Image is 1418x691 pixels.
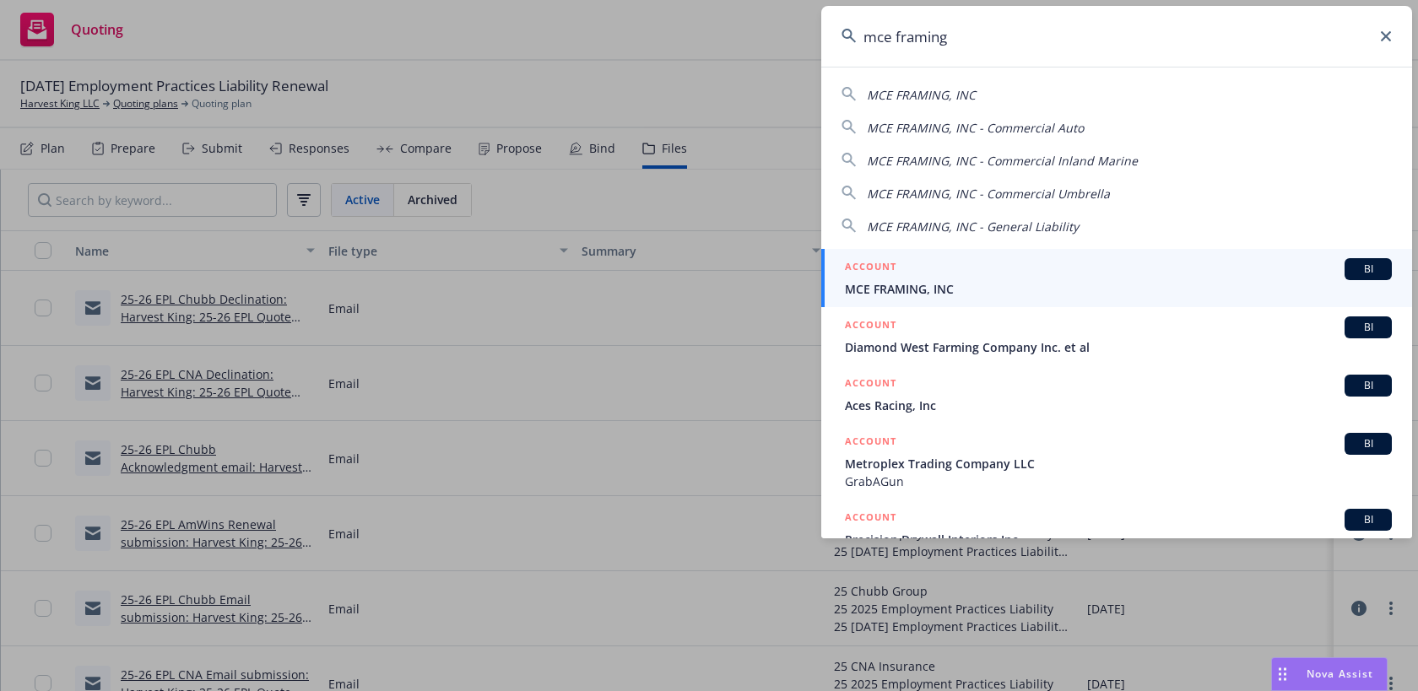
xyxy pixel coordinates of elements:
[821,249,1412,307] a: ACCOUNTBIMCE FRAMING, INC
[867,87,976,103] span: MCE FRAMING, INC
[845,433,896,453] h5: ACCOUNT
[867,186,1110,202] span: MCE FRAMING, INC - Commercial Umbrella
[867,153,1138,169] span: MCE FRAMING, INC - Commercial Inland Marine
[845,509,896,529] h5: ACCOUNT
[845,258,896,278] h5: ACCOUNT
[1271,657,1388,691] button: Nova Assist
[1351,320,1385,335] span: BI
[845,472,1392,490] span: GrabAGun
[821,6,1412,67] input: Search...
[867,120,1084,136] span: MCE FRAMING, INC - Commercial Auto
[867,219,1079,235] span: MCE FRAMING, INC - General Liability
[1272,658,1293,690] div: Drag to move
[1351,436,1385,451] span: BI
[845,280,1392,298] span: MCE FRAMING, INC
[845,397,1392,414] span: Aces Racing, Inc
[845,455,1392,472] span: Metroplex Trading Company LLC
[1351,262,1385,277] span: BI
[1307,667,1373,681] span: Nova Assist
[845,531,1392,548] span: Precision Drywall Interiors Inc
[1351,378,1385,393] span: BI
[821,499,1412,575] a: ACCOUNTBIPrecision Drywall Interiors Inc
[845,375,896,395] h5: ACCOUNT
[821,307,1412,365] a: ACCOUNTBIDiamond West Farming Company Inc. et al
[845,338,1392,356] span: Diamond West Farming Company Inc. et al
[821,365,1412,424] a: ACCOUNTBIAces Racing, Inc
[845,316,896,337] h5: ACCOUNT
[1351,512,1385,527] span: BI
[821,424,1412,499] a: ACCOUNTBIMetroplex Trading Company LLCGrabAGun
